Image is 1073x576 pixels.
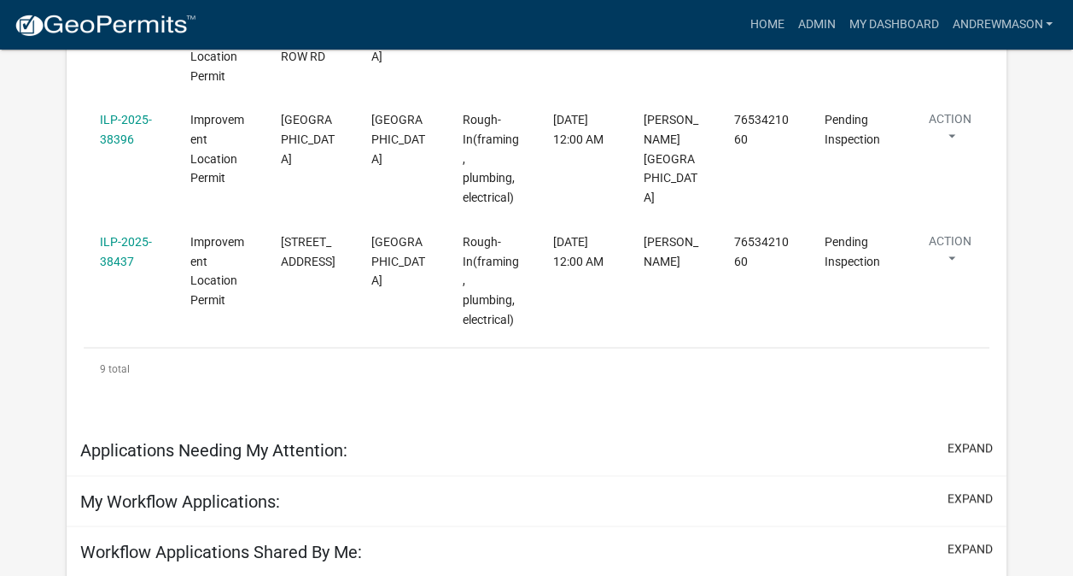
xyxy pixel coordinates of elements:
h5: Applications Needing My Attention: [80,440,347,461]
button: expand [948,490,993,508]
span: Pending Inspection [825,113,880,146]
a: ILP-2025-38396 [100,113,152,146]
a: Home [743,9,790,41]
a: Admin [790,9,842,41]
h5: Workflow Applications Shared By Me: [80,541,362,561]
span: 3045 N COUNTRY CLUB RD [281,235,335,268]
span: N GASBURG RD [281,113,335,166]
span: Improvement Location Permit [190,235,244,307]
button: expand [948,439,993,457]
span: N SMOKEY ROW RD [281,10,328,63]
span: 10/10/2025, 12:00 AM [553,235,604,268]
span: 7653421060 [734,235,789,268]
span: 7653421060 [734,113,789,146]
span: MARTINSVILLE [371,235,425,288]
span: MOORESVILLE [371,10,425,63]
span: 10/10/2025, 12:00 AM [553,113,604,146]
a: ILP-2025-38437 [100,235,152,268]
h5: My Workflow Applications: [80,491,280,511]
div: 9 total [84,348,989,391]
span: ELLIOTT [644,235,698,268]
span: Rough-In(framing, plumbing,electrical) [462,235,518,326]
span: MORTON BUILDING [644,113,698,204]
a: My Dashboard [842,9,945,41]
span: MOORESVILLE [371,113,425,166]
span: Rough-In(framing, plumbing,electrical) [462,113,518,204]
button: Action [915,232,985,275]
span: Improvement Location Permit [190,113,244,185]
button: expand [948,540,993,558]
button: Action [915,110,985,153]
a: AndrewMason [945,9,1059,41]
span: Pending Inspection [825,235,880,268]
